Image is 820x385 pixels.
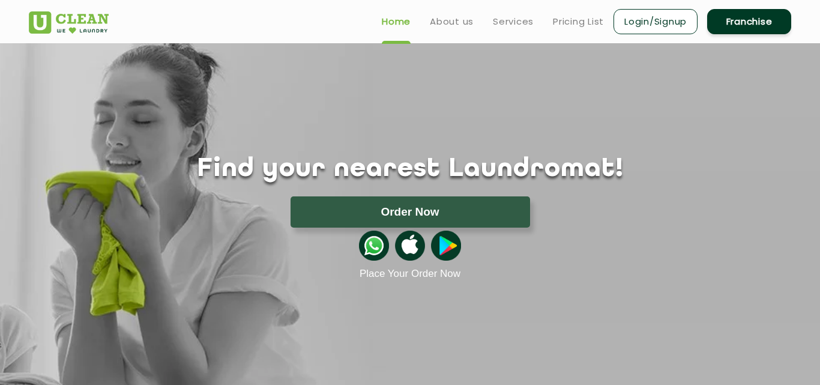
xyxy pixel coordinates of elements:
[430,14,474,29] a: About us
[613,9,698,34] a: Login/Signup
[431,231,461,261] img: playstoreicon.png
[29,11,109,34] img: UClean Laundry and Dry Cleaning
[382,14,411,29] a: Home
[553,14,604,29] a: Pricing List
[395,231,425,261] img: apple-icon.png
[359,231,389,261] img: whatsappicon.png
[360,268,460,280] a: Place Your Order Now
[707,9,791,34] a: Franchise
[493,14,534,29] a: Services
[291,196,530,228] button: Order Now
[20,154,800,184] h1: Find your nearest Laundromat!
